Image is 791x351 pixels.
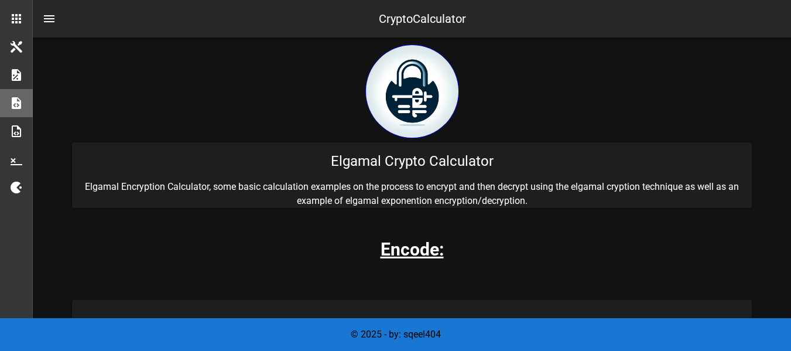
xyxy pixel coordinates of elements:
span: © 2025 - by: sqeel404 [351,329,441,340]
a: home [365,130,459,141]
button: nav-menu-toggle [35,5,63,33]
img: encryption logo [365,45,459,138]
h3: Encode: [381,236,444,263]
p: Elgamal Encryption Calculator, some basic calculation examples on the process to encrypt and then... [72,180,752,208]
div: CryptoCalculator [379,10,466,28]
div: Elgamal Crypto Calculator [72,142,752,180]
